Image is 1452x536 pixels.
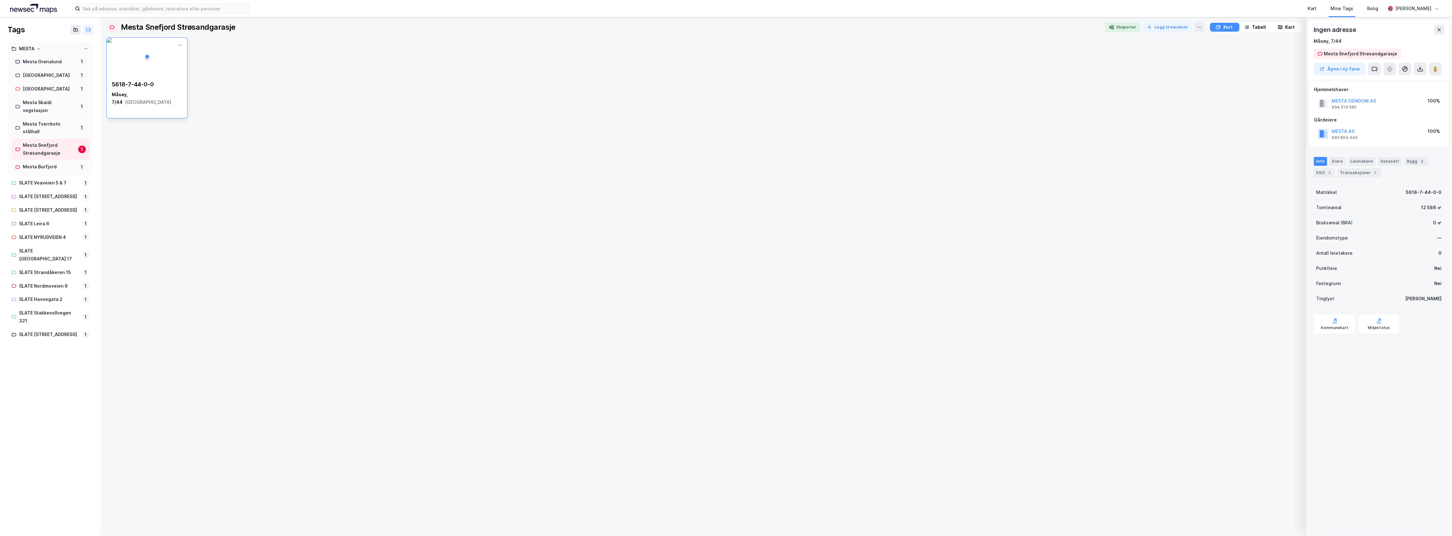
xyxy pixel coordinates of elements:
[10,4,57,13] img: logo.a4113a55bc3d86da70a041830d287a7e.svg
[1348,157,1376,166] div: Leietakere
[1372,170,1379,176] div: 7
[1314,86,1444,93] div: Hjemmelshaver
[1332,105,1357,110] div: 994 516 582
[107,38,112,43] img: 256x120
[1316,204,1342,211] div: Tomteareal
[82,313,90,321] div: 1
[23,120,76,136] div: Mesta Tverrbotn stålhall
[1406,189,1442,196] div: 5618-7-44-0-0
[1368,325,1390,330] div: Miljøstatus
[8,245,93,265] a: SLATE [GEOGRAPHIC_DATA] 171
[125,99,171,105] span: [GEOGRAPHIC_DATA]
[1433,219,1442,227] div: 0 ㎡
[1421,204,1442,211] div: 12 586 ㎡
[1332,135,1358,140] div: 992 804 440
[1324,50,1398,58] div: Mesta Snefjord Strøsandgarasje
[8,204,93,217] a: SLATE [STREET_ADDRESS]1
[19,206,79,214] div: SLATE [STREET_ADDRESS]
[1314,157,1327,166] div: Info
[1420,506,1452,536] iframe: Chat Widget
[82,220,90,227] div: 1
[11,69,90,82] a: [GEOGRAPHIC_DATA]1
[11,118,90,139] a: Mesta Tverrbotn stålhall1
[1405,157,1428,166] div: Bygg
[1378,157,1402,166] div: Datasett
[11,160,90,173] a: Mesta Burfjord1
[8,307,93,327] a: SLATE Stakkevollvegen 3211
[112,81,182,88] div: 5618-7-44-0-0
[8,293,93,306] a: SLATE Havnegata 21
[23,58,76,66] div: Mesta Grønalund
[23,163,76,171] div: Mesta Burfjord
[80,4,249,13] input: Søk på adresse, matrikkel, gårdeiere, leietakere eller personer
[19,234,79,241] div: SLATE NYRUDVEIEN 4
[1439,249,1442,257] div: 0
[78,72,86,79] div: 1
[1420,506,1452,536] div: Kontrollprogram for chat
[78,58,86,65] div: 1
[1105,22,1140,32] button: Eksporter
[78,124,86,132] div: 1
[1330,157,1346,166] div: Eiere
[1405,295,1442,302] div: [PERSON_NAME]
[78,103,86,110] div: 1
[112,91,182,106] div: Måsøy, 7/44
[11,96,90,117] a: Mesta Skaidi vegstasjon1
[1314,116,1444,124] div: Gårdeiere
[1321,325,1348,330] div: Kommunekart
[1314,37,1342,45] div: Måsøy, 7/44
[19,220,79,228] div: SLATE Leira 6
[82,251,90,259] div: 1
[1316,265,1337,272] div: Punktleie
[82,296,90,303] div: 1
[1143,22,1192,32] button: Legg til eiendom
[11,139,90,160] a: Mesta Snefjord Strøsandgarasje1
[1252,23,1266,31] div: Tabell
[1223,23,1233,31] div: Kort
[1428,128,1440,135] div: 100%
[1285,23,1295,31] div: Kart
[8,280,93,293] a: SLATE Nordmoveien 91
[1435,265,1442,272] div: Nei
[1435,280,1442,287] div: Nei
[8,328,93,341] a: SLATE [STREET_ADDRESS]1
[19,282,79,290] div: SLATE Nordmoveien 9
[1314,168,1335,177] div: ESG
[78,163,86,171] div: 1
[19,269,79,277] div: SLATE Strandåkeren 15
[82,193,90,201] div: 1
[82,331,90,339] div: 1
[8,25,25,35] div: Tags
[23,85,76,93] div: [GEOGRAPHIC_DATA]
[1316,234,1348,242] div: Eiendomstype
[8,217,93,230] a: SLATE Leira 61
[19,331,79,339] div: SLATE [STREET_ADDRESS]
[82,269,90,276] div: 1
[1314,25,1358,35] div: Ingen adresse
[19,247,79,263] div: SLATE [GEOGRAPHIC_DATA] 17
[1428,97,1440,105] div: 100%
[23,72,76,79] div: [GEOGRAPHIC_DATA]
[1314,63,1366,75] button: Åpne i ny fane
[82,234,90,241] div: 1
[19,193,79,201] div: SLATE [STREET_ADDRESS]
[8,190,93,203] a: SLATE [STREET_ADDRESS]1
[1419,158,1425,165] div: 3
[11,83,90,96] a: [GEOGRAPHIC_DATA]1
[1316,189,1337,196] div: Matrikkel
[82,179,90,187] div: 1
[1437,234,1442,242] div: —
[1316,280,1341,287] div: Festegrunn
[23,99,76,115] div: Mesta Skaidi vegstasjon
[1338,168,1381,177] div: Transaksjoner
[19,296,79,303] div: SLATE Havnegata 2
[19,45,35,53] div: MESTA
[78,85,86,93] div: 1
[1316,249,1353,257] div: Antall leietakere
[121,22,236,32] div: Mesta Snefjord Strøsandgarasje
[23,141,76,157] div: Mesta Snefjord Strøsandgarasje
[1308,5,1317,12] div: Kart
[82,282,90,290] div: 1
[82,206,90,214] div: 1
[19,309,79,325] div: SLATE Stakkevollvegen 321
